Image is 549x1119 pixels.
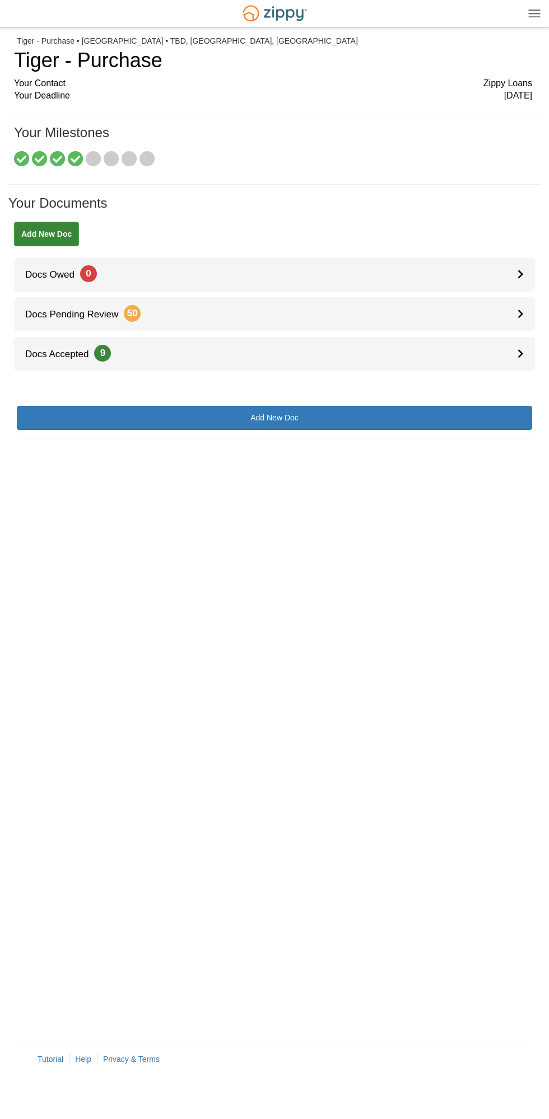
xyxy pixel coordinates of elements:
[124,305,141,322] span: 50
[14,257,535,292] a: Docs Owed0
[14,349,111,359] span: Docs Accepted
[75,1055,91,1064] a: Help
[14,49,532,72] h1: Tiger - Purchase
[14,90,532,102] div: Your Deadline
[14,337,535,371] a: Docs Accepted9
[8,196,541,222] h1: Your Documents
[103,1055,160,1064] a: Privacy & Terms
[14,309,141,320] span: Docs Pending Review
[17,406,532,430] a: Add New Doc
[38,1055,63,1064] a: Tutorial
[483,77,532,90] span: Zippy Loans
[80,265,97,282] span: 0
[14,125,532,151] h1: Your Milestones
[14,269,97,280] span: Docs Owed
[14,297,535,331] a: Docs Pending Review50
[14,222,79,246] a: Add New Doc
[528,9,541,17] img: Mobile Dropdown Menu
[17,36,532,46] div: Tiger - Purchase • [GEOGRAPHIC_DATA] • TBD, [GEOGRAPHIC_DATA], [GEOGRAPHIC_DATA]
[94,345,111,362] span: 9
[504,90,532,102] span: [DATE]
[14,77,532,90] div: Your Contact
